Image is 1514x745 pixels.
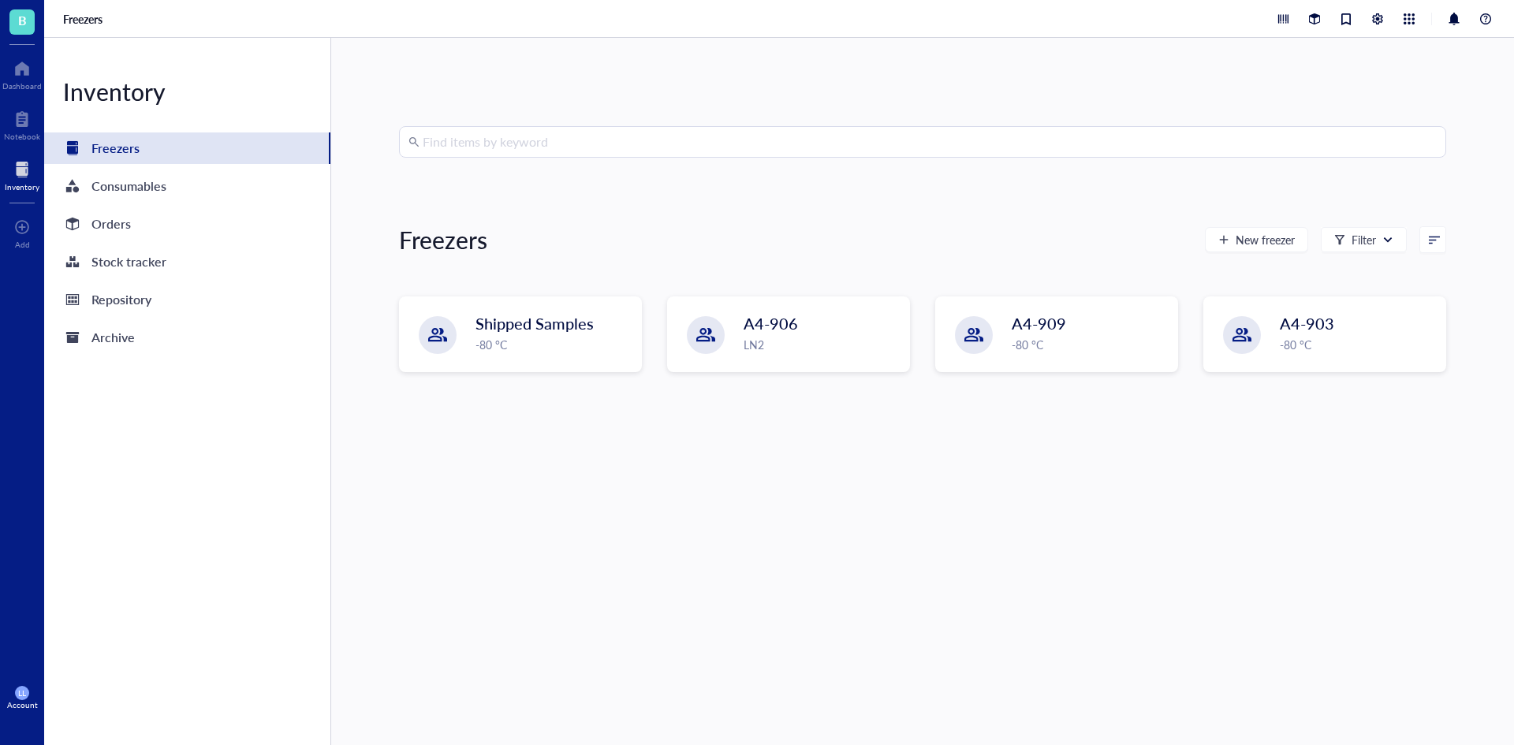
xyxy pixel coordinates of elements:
[744,336,900,353] div: LN2
[2,81,42,91] div: Dashboard
[91,251,166,273] div: Stock tracker
[18,688,26,698] span: LL
[2,56,42,91] a: Dashboard
[44,170,330,202] a: Consumables
[44,208,330,240] a: Orders
[44,76,330,107] div: Inventory
[1236,233,1295,246] span: New freezer
[1352,231,1376,248] div: Filter
[91,213,131,235] div: Orders
[1280,312,1334,334] span: A4-903
[91,289,151,311] div: Repository
[15,240,30,249] div: Add
[91,326,135,348] div: Archive
[63,12,106,26] a: Freezers
[4,132,40,141] div: Notebook
[44,132,330,164] a: Freezers
[44,284,330,315] a: Repository
[4,106,40,141] a: Notebook
[1012,312,1066,334] span: A4-909
[399,224,487,255] div: Freezers
[91,175,166,197] div: Consumables
[91,137,140,159] div: Freezers
[5,157,39,192] a: Inventory
[1280,336,1436,353] div: -80 °C
[44,322,330,353] a: Archive
[5,182,39,192] div: Inventory
[475,312,594,334] span: Shipped Samples
[475,336,632,353] div: -80 °C
[7,700,38,710] div: Account
[44,246,330,278] a: Stock tracker
[1012,336,1168,353] div: -80 °C
[744,312,798,334] span: A4-906
[1205,227,1308,252] button: New freezer
[18,10,27,30] span: B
